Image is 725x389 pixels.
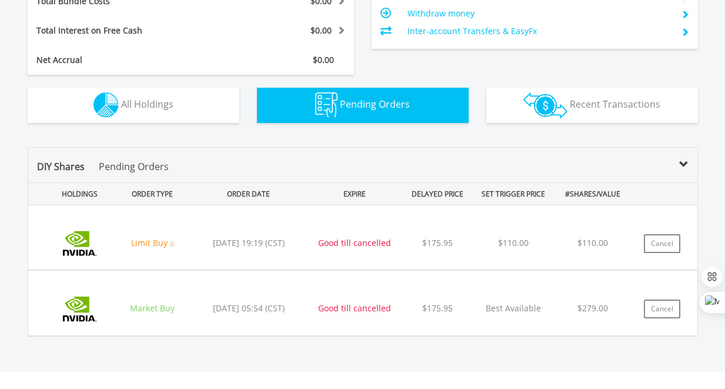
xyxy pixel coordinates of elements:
[552,183,633,205] div: #SHARES/VALUE
[188,237,309,249] div: [DATE] 19:19 (CST)
[36,183,117,205] div: HOLDINGS
[407,5,671,22] td: Withdraw money
[476,302,550,314] p: Best Available
[486,88,698,123] button: Recent Transactions
[476,183,550,205] div: SET TRIGGER PRICE
[400,183,474,205] div: DELAYED PRICE
[42,285,117,332] img: EQU.US.NVDA.png
[523,92,567,118] img: transactions-zar-wht.png
[93,92,119,118] img: holdings-wht.png
[577,237,608,248] span: $110.00
[313,54,334,65] span: $0.00
[188,183,309,205] div: ORDER DATE
[119,302,186,314] div: Market Buy
[311,183,398,205] div: EXPIRE
[310,25,332,36] span: $0.00
[311,302,398,314] div: Good till cancelled
[257,88,469,123] button: Pending Orders
[99,159,169,174] p: Pending Orders
[119,183,186,205] div: ORDER TYPE
[28,54,218,66] div: Net Accrual
[422,302,453,314] span: $175.95
[577,302,608,314] span: $279.00
[119,237,186,249] div: Limit Buy ≤
[407,22,671,40] td: Inter-account Transfers & EasyFx
[37,160,85,173] span: DIY Shares
[570,98,660,111] span: Recent Transactions
[28,25,218,36] div: Total Interest on Free Cash
[644,234,680,253] button: Cancel
[28,88,239,123] button: All Holdings
[498,237,529,248] span: $110.00
[644,300,680,318] button: Cancel
[422,237,453,248] span: $175.95
[315,92,338,118] img: pending_instructions-wht.png
[188,302,309,314] div: [DATE] 05:54 (CST)
[311,237,398,249] div: Good till cancelled
[42,220,117,267] img: EQU.US.NVDA.png
[340,98,410,111] span: Pending Orders
[121,98,173,111] span: All Holdings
